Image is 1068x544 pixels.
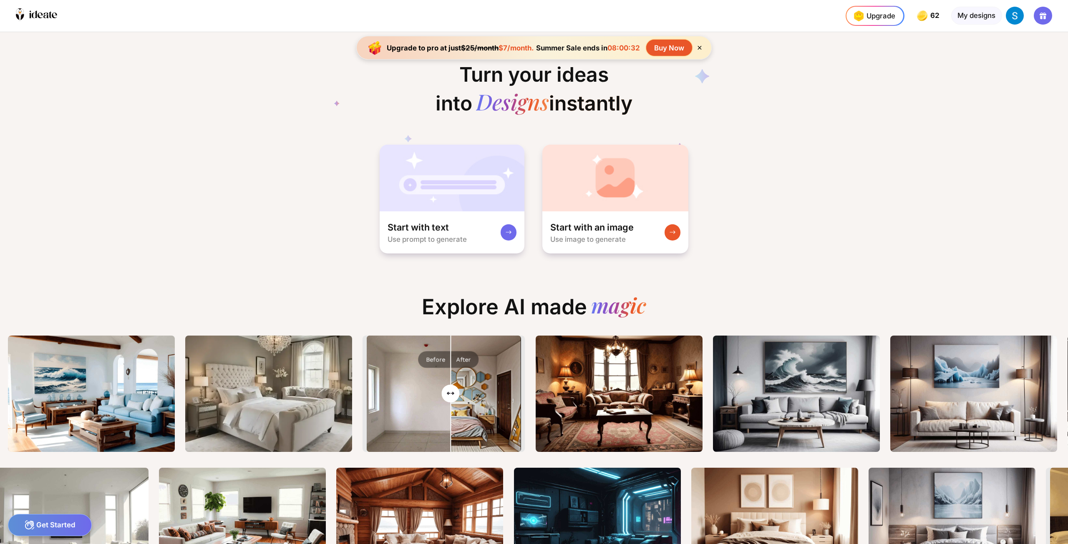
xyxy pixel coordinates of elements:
img: AGNmyxYihm8l598JkQ6AFcG4kEmHdCaW9cSkmZaIlas=s96-c [1006,7,1024,25]
div: Summer Sale ends in [534,44,642,52]
div: Explore AI made [414,294,654,327]
div: Buy Now [646,40,692,56]
img: startWithImageCardBg.jpg [542,145,689,211]
div: Upgrade to pro at just [387,44,534,52]
span: 08:00:32 [607,44,640,52]
img: Thumbnailtext2image_00673_.png [536,336,703,452]
div: Get Started [8,514,92,536]
img: ThumbnailOceanlivingroom.png [8,336,175,452]
div: Start with text [388,221,449,233]
img: upgrade-banner-new-year-icon.gif [365,38,385,58]
div: Upgrade [851,8,895,24]
span: $25/month [461,44,499,52]
img: After image [367,336,523,452]
div: Use image to generate [550,235,626,243]
div: Start with an image [550,221,634,233]
div: magic [591,294,646,319]
span: 62 [930,12,941,20]
div: Use prompt to generate [388,235,467,243]
img: Thumbnailexplore-image9.png [185,336,352,452]
img: Thumbnailtext2image_00675_.png [713,336,880,452]
img: Thumbnailtext2image_00678_.png [890,336,1057,452]
img: startWithTextCardBg.jpg [380,145,525,211]
img: upgrade-nav-btn-icon.gif [851,8,866,24]
div: My designs [951,7,1002,25]
span: $7/month. [499,44,534,52]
